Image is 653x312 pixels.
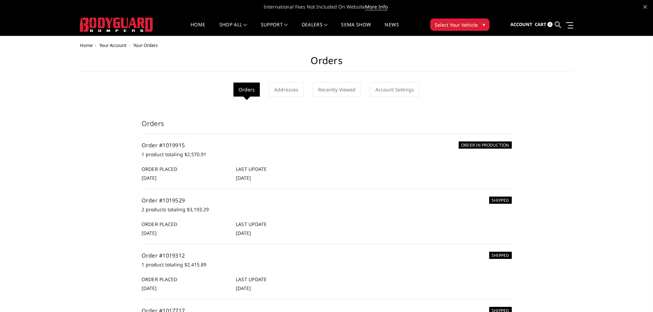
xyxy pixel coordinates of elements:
[435,21,478,28] span: Select Your Vehicle
[142,221,229,228] h6: Order Placed
[302,22,328,36] a: Dealers
[142,197,185,204] a: Order #1019529
[142,252,185,259] a: Order #1019312
[142,261,512,269] p: 1 product totaling $2,415.89
[510,21,532,27] span: Account
[80,42,93,48] a: Home
[236,276,323,283] h6: Last Update
[99,42,126,48] a: Your Account
[483,21,485,28] span: ▾
[142,205,512,214] p: 2 products totaling $3,193.29
[80,55,573,72] h1: Orders
[142,118,512,134] h3: Orders
[142,150,512,159] p: 1 product totaling $2,570.91
[142,175,157,181] span: [DATE]
[80,17,154,32] img: BODYGUARD BUMPERS
[133,42,158,48] span: Your Orders
[233,83,260,97] li: Orders
[236,230,251,236] span: [DATE]
[459,141,512,149] h6: ORDER IN PRODUCTION
[430,18,489,31] button: Select Your Vehicle
[385,22,399,36] a: News
[489,197,512,204] h6: SHIPPED
[142,141,185,149] a: Order #1019915
[547,22,553,27] span: 0
[142,230,157,236] span: [DATE]
[142,276,229,283] h6: Order Placed
[236,165,323,173] h6: Last Update
[236,221,323,228] h6: Last Update
[236,285,251,291] span: [DATE]
[142,165,229,173] h6: Order Placed
[191,22,205,36] a: Home
[365,3,388,10] a: More Info
[370,82,420,97] a: Account Settings
[261,22,288,36] a: Support
[236,175,251,181] span: [DATE]
[489,252,512,259] h6: SHIPPED
[341,22,371,36] a: SEMA Show
[535,15,553,34] a: Cart 0
[510,15,532,34] a: Account
[142,285,157,291] span: [DATE]
[269,82,304,97] a: Addresses
[535,21,546,27] span: Cart
[313,82,361,97] a: Recently Viewed
[219,22,247,36] a: shop all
